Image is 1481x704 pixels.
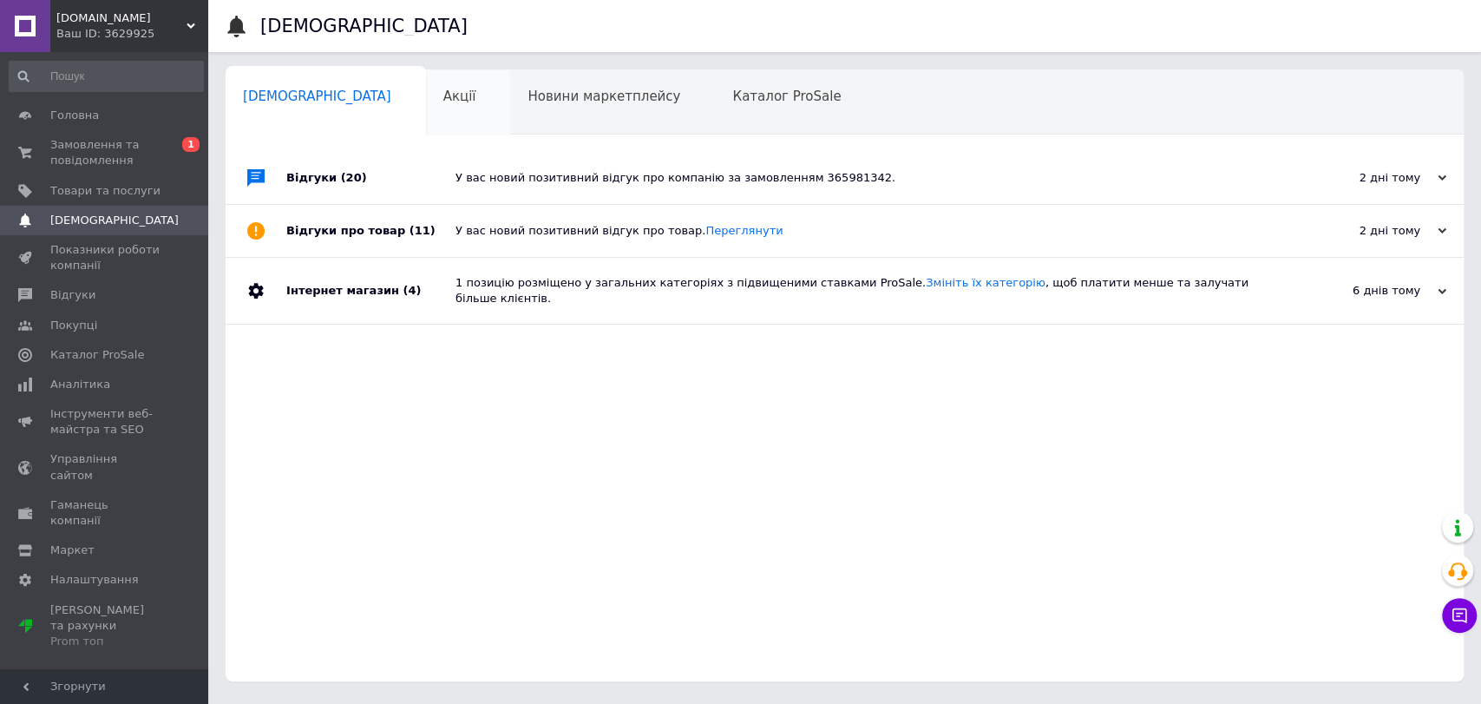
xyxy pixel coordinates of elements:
div: 1 позицію розміщено у загальних категоріях з підвищеними ставками ProSale. , щоб платити менше та... [455,275,1273,306]
span: Каталог ProSale [732,89,841,104]
span: (20) [341,171,367,184]
span: Покупці [50,318,97,333]
span: Головна [50,108,99,123]
div: 2 дні тому [1273,170,1446,186]
span: (11) [410,224,436,237]
a: Змініть їх категорію [926,276,1045,289]
span: Управління сайтом [50,451,161,483]
div: Відгуки про товар [286,205,455,257]
span: Налаштування [50,572,139,588]
span: Товари та послуги [50,183,161,199]
div: 6 днів тому [1273,283,1446,299]
span: Аналітика [50,377,110,392]
span: Замовлення та повідомлення [50,137,161,168]
div: Ваш ID: 3629925 [56,26,208,42]
div: У вас новий позитивний відгук про компанію за замовленням 365981342. [455,170,1273,186]
span: (4) [403,284,421,297]
span: Гаманець компанії [50,497,161,529]
span: Новини маркетплейсу [528,89,680,104]
span: [DEMOGRAPHIC_DATA] [50,213,179,228]
h1: [DEMOGRAPHIC_DATA] [260,16,468,36]
span: Каталог ProSale [50,347,144,363]
span: [DEMOGRAPHIC_DATA] [243,89,391,104]
span: Акції [443,89,476,104]
span: Shopbady.com.ua [56,10,187,26]
span: 1 [182,137,200,152]
span: Показники роботи компанії [50,242,161,273]
input: Пошук [9,61,204,92]
div: 2 дні тому [1273,223,1446,239]
span: Маркет [50,543,95,558]
span: [PERSON_NAME] та рахунки [50,602,161,650]
div: Відгуки [286,152,455,204]
span: Відгуки [50,287,95,303]
span: Інструменти веб-майстра та SEO [50,406,161,438]
a: Переглянути [705,224,783,237]
div: Prom топ [50,634,161,649]
div: Інтернет магазин [286,258,455,324]
button: Чат з покупцем [1442,598,1477,633]
div: У вас новий позитивний відгук про товар. [455,223,1273,239]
